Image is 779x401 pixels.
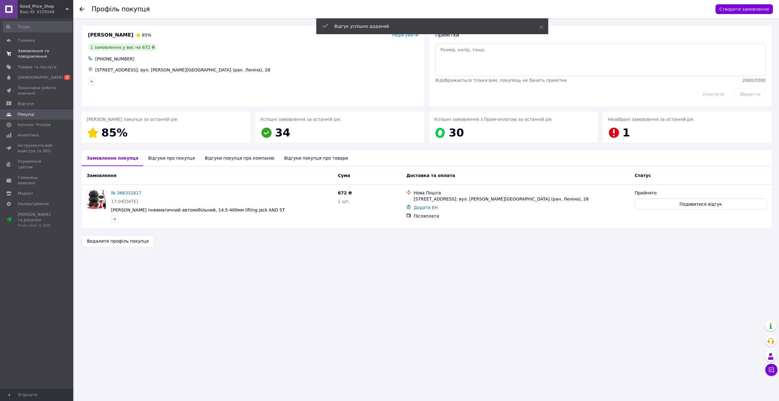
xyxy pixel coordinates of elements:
button: Створити замовлення [716,4,773,14]
div: Замовлення покупця [82,150,143,166]
a: [PERSON_NAME] пневматичний автомобільний, 14.5-400мм lifting jack AND 5T [111,208,285,212]
div: Відгук успішно доданий [334,23,524,29]
span: Каталог ProSale [18,122,51,128]
span: 1 [622,126,630,139]
span: Покупці [18,112,34,117]
span: 2000 / 2000 [742,78,766,83]
span: Замовлення та повідомлення [18,48,56,59]
span: 1 шт. [338,199,350,204]
span: Аналітика [18,132,39,138]
span: Відгуки [18,101,34,107]
span: Успішні замовлення за останній рік [260,117,340,122]
span: Good_Price_Shop [20,4,66,9]
div: Prom мікс 6 000 [18,223,56,228]
a: № 366331817 [111,190,141,195]
span: Управління сайтом [18,159,56,170]
span: 672 ₴ [338,190,352,195]
button: Видалити профіль покупця [82,235,154,247]
span: [PERSON_NAME] покупця за останній рік [87,117,177,122]
span: Товари та послуги [18,64,56,70]
span: Замовлення [87,173,116,178]
span: Статус [635,173,651,178]
span: Доставка та оплата [406,173,455,178]
span: Незабрані замовлення за останній рік [608,117,694,122]
div: [STREET_ADDRESS]: вул. [PERSON_NAME][GEOGRAPHIC_DATA] (ран. Леніна), 28 [94,66,419,74]
a: Додати ЕН [414,205,438,210]
div: [PHONE_NUMBER] [94,55,419,63]
div: Відгуки покупця про товари [279,150,353,166]
span: Показники роботи компанії [18,85,56,96]
div: 1 замовлення у вас на 672 ₴ [88,44,157,51]
span: [DEMOGRAPHIC_DATA] [18,75,63,80]
div: Нова Пошта [414,190,630,196]
span: [PERSON_NAME] та рахунки [18,212,56,229]
span: 85% [101,126,128,139]
span: Інструменти веб-майстра та SEO [18,143,56,154]
span: Cума [338,173,350,178]
div: Післяплата [414,213,630,219]
span: 34 [275,126,290,139]
span: Налаштування [18,201,49,207]
span: Відображається тільки вам, покупець не бачить примітки [435,78,567,83]
div: Відгуки про покупця [143,150,200,166]
h1: Профіль покупця [92,5,150,13]
div: Відгуки покупця про компанію [200,150,279,166]
button: Подивитися відгук [635,198,767,210]
span: Успішні замовлення з Пром-оплатою за останній рік [434,117,552,122]
span: 2 [64,75,70,80]
div: Ваш ID: 4129168 [20,9,73,15]
span: Головна [18,38,35,43]
div: [STREET_ADDRESS]: вул. [PERSON_NAME][GEOGRAPHIC_DATA] (ран. Леніна), 28 [414,196,630,202]
span: Гаманець компанії [18,175,56,186]
img: Фото товару [87,190,106,209]
div: Прийнято [635,190,767,196]
span: [PERSON_NAME] [88,32,133,39]
input: Пошук [3,21,72,32]
span: 30 [449,126,464,139]
div: Повернутися назад [79,6,84,12]
span: 85% [142,33,151,38]
span: Маркет [18,191,33,196]
button: Чат з покупцем [765,364,777,376]
span: 17:04[DATE] [111,199,138,204]
span: Подивитися відгук [679,201,722,207]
